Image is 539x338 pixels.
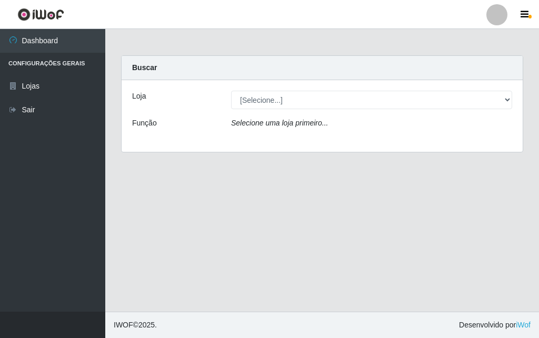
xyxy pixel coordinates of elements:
i: Selecione uma loja primeiro... [231,119,328,127]
strong: Buscar [132,63,157,72]
span: Desenvolvido por [459,320,531,331]
label: Loja [132,91,146,102]
a: iWof [516,321,531,329]
span: IWOF [114,321,133,329]
img: CoreUI Logo [17,8,64,21]
label: Função [132,118,157,129]
span: © 2025 . [114,320,157,331]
